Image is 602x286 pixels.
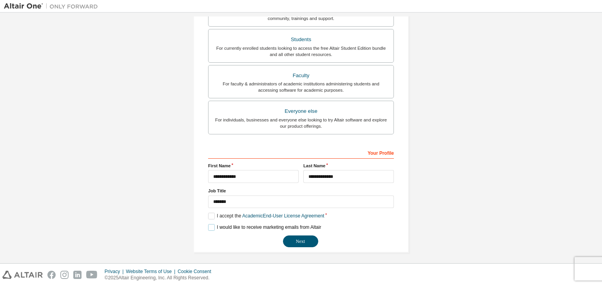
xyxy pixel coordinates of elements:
div: Privacy [105,268,126,275]
div: Your Profile [208,146,394,159]
label: Job Title [208,188,394,194]
div: Website Terms of Use [126,268,178,275]
img: instagram.svg [60,271,69,279]
div: For currently enrolled students looking to access the free Altair Student Edition bundle and all ... [213,45,389,58]
img: linkedin.svg [73,271,82,279]
img: facebook.svg [47,271,56,279]
img: altair_logo.svg [2,271,43,279]
button: Next [283,235,318,247]
div: Cookie Consent [178,268,216,275]
label: First Name [208,163,299,169]
div: For faculty & administrators of academic institutions administering students and accessing softwa... [213,81,389,93]
div: Faculty [213,70,389,81]
label: Last Name [303,163,394,169]
img: youtube.svg [86,271,98,279]
div: Students [213,34,389,45]
p: © 2025 Altair Engineering, Inc. All Rights Reserved. [105,275,216,281]
img: Altair One [4,2,102,10]
div: For individuals, businesses and everyone else looking to try Altair software and explore our prod... [213,117,389,129]
label: I accept the [208,213,324,219]
div: Everyone else [213,106,389,117]
a: Academic End-User License Agreement [242,213,324,219]
label: I would like to receive marketing emails from Altair [208,224,321,231]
